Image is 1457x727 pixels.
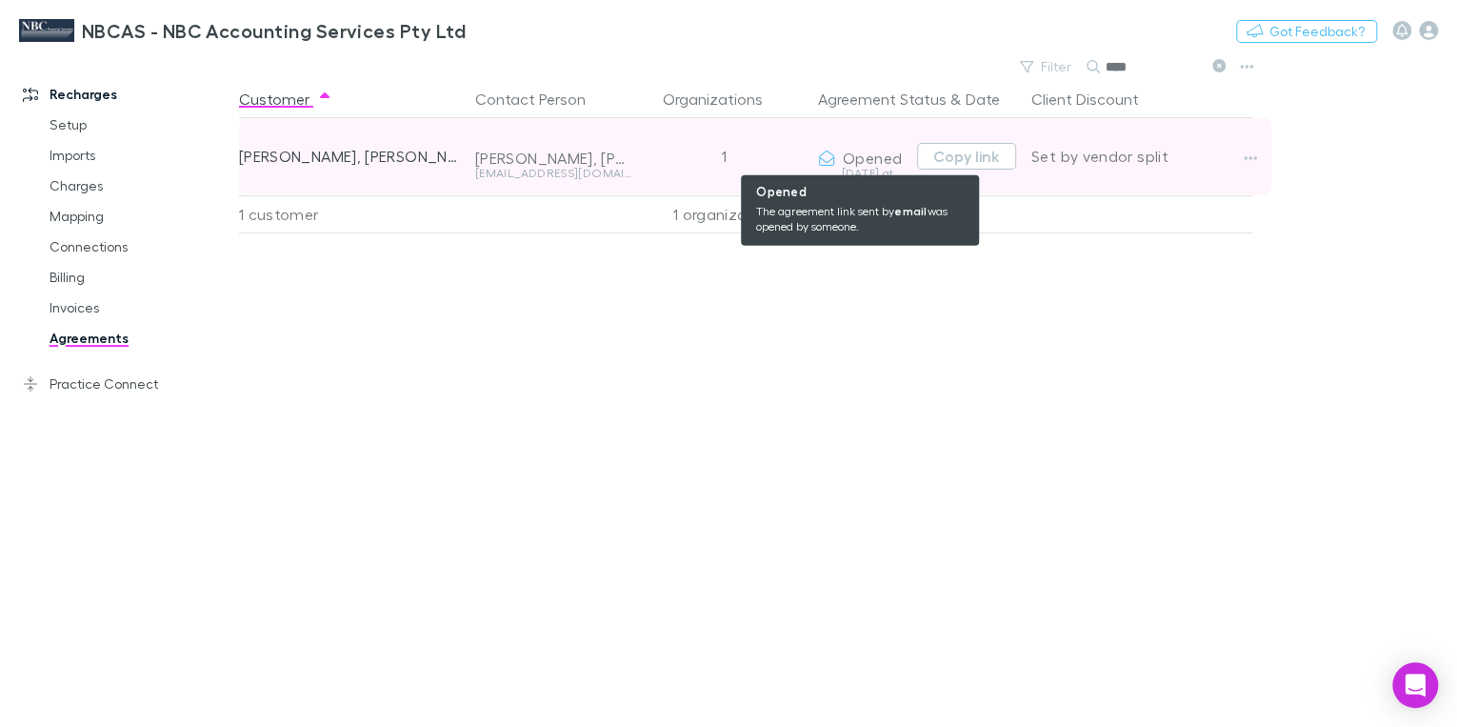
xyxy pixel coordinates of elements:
[30,201,247,232] a: Mapping
[30,293,247,323] a: Invoices
[30,171,247,201] a: Charges
[239,195,468,233] div: 1 customer
[1031,80,1162,118] button: Client Discount
[1392,662,1438,708] div: Open Intercom Messenger
[1236,20,1377,43] button: Got Feedback?
[639,118,810,194] div: 1
[475,80,609,118] button: Contact Person
[30,323,247,353] a: Agreements
[475,149,631,168] div: [PERSON_NAME], [PERSON_NAME]
[30,232,247,262] a: Connections
[1031,118,1252,194] div: Set by vendor split
[639,195,810,233] div: 1 organization
[4,79,247,110] a: Recharges
[818,168,909,179] div: [DATE] at 3:15 PM
[19,19,74,42] img: NBCAS - NBC Accounting Services Pty Ltd's Logo
[30,140,247,171] a: Imports
[663,80,786,118] button: Organizations
[1010,55,1083,78] button: Filter
[917,143,1016,170] button: Copy link
[475,168,631,179] div: [EMAIL_ADDRESS][DOMAIN_NAME]
[239,80,332,118] button: Customer
[818,80,947,118] button: Agreement Status
[818,80,1016,118] div: &
[4,369,247,399] a: Practice Connect
[966,80,1000,118] button: Date
[843,149,902,167] span: Opened
[82,19,466,42] h3: NBCAS - NBC Accounting Services Pty Ltd
[30,110,247,140] a: Setup
[239,118,460,194] div: [PERSON_NAME], [PERSON_NAME]
[30,262,247,293] a: Billing
[8,8,477,53] a: NBCAS - NBC Accounting Services Pty Ltd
